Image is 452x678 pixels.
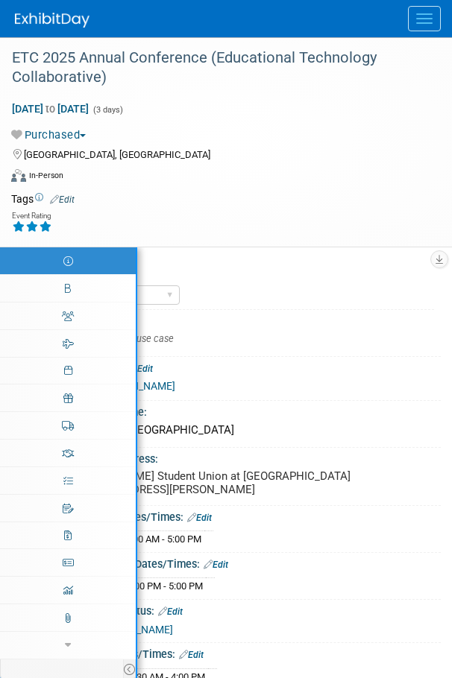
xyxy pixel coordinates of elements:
[127,580,203,592] span: 3:00 PM - 5:00 PM
[52,643,441,662] div: Exhibit Hall Dates/Times:
[52,448,441,466] div: Event Venue Address:
[43,103,57,115] span: to
[52,357,441,376] div: Event Website:
[53,264,434,282] div: Event Type:
[204,560,228,570] a: Edit
[187,513,212,523] a: Edit
[125,533,201,545] span: 9:00 AM - 5:00 PM
[179,650,204,660] a: Edit
[52,553,441,572] div: Booth Dismantle Dates/Times:
[24,149,210,160] span: [GEOGRAPHIC_DATA], [GEOGRAPHIC_DATA]
[11,169,26,181] img: Format-Inperson.png
[11,167,422,189] div: Event Format
[52,401,441,419] div: Event Venue Name:
[69,469,424,496] pre: [PERSON_NAME] Student Union at [GEOGRAPHIC_DATA] [STREET_ADDRESS][PERSON_NAME]
[128,364,153,374] a: Edit
[52,600,441,619] div: Exhibitor Prospectus:
[52,310,441,329] div: Event Use Case:
[52,506,441,525] div: Booth Set-up Dates/Times:
[7,45,422,90] div: ETC 2025 Annual Conference (Educational Technology Collaborative)
[408,6,441,31] button: Menu
[50,194,75,205] a: Edit
[15,13,90,28] img: ExhibitDay
[28,170,63,181] div: In-Person
[63,419,430,442] div: [US_STATE][GEOGRAPHIC_DATA]
[92,105,123,115] span: (3 days)
[12,212,52,220] div: Event Rating
[11,102,90,115] span: [DATE] [DATE]
[11,127,92,143] button: Purchased
[11,191,75,206] td: Tags
[158,606,183,617] a: Edit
